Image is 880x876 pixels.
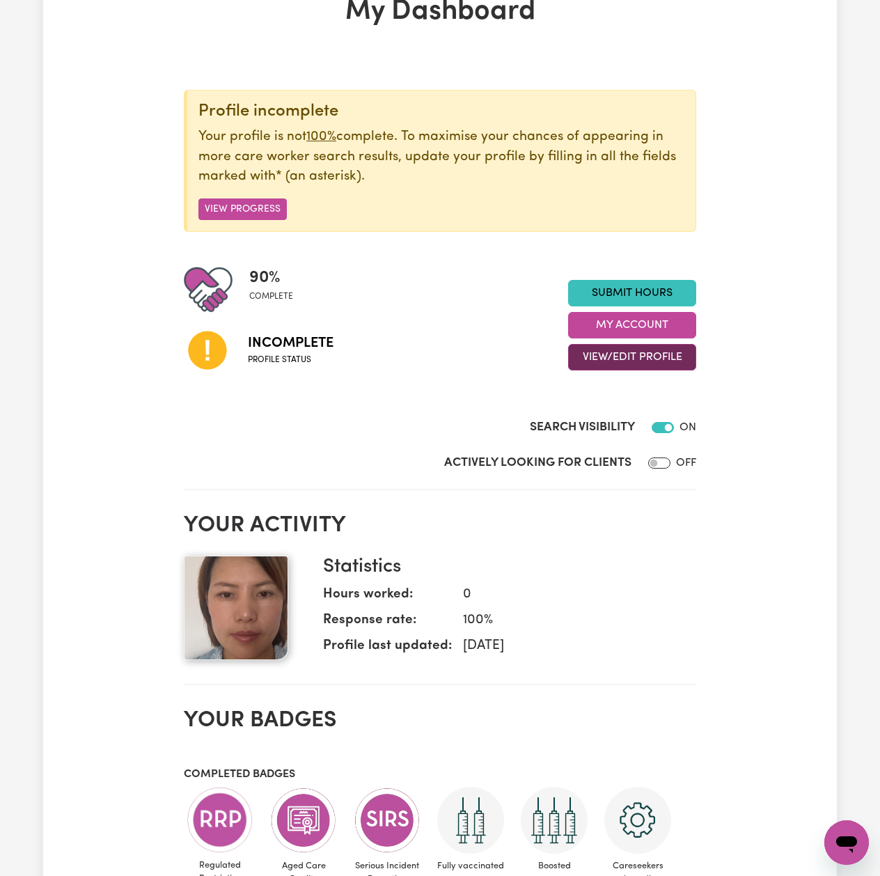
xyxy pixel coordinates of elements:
[249,290,293,303] span: complete
[568,312,696,338] button: My Account
[184,513,696,539] h2: Your activity
[530,419,635,437] label: Search Visibility
[306,130,336,143] u: 100%
[568,280,696,306] a: Submit Hours
[184,556,288,660] img: Your profile picture
[323,556,685,579] h3: Statistics
[354,787,421,854] img: CS Academy: Serious Incident Reporting Scheme course completed
[568,344,696,370] button: View/Edit Profile
[444,454,631,472] label: Actively Looking for Clients
[679,422,696,433] span: ON
[676,457,696,469] span: OFF
[276,170,361,183] span: an asterisk
[249,265,293,290] span: 90 %
[184,707,696,734] h2: Your badges
[270,787,337,854] img: CS Academy: Aged Care Quality Standards & Code of Conduct course completed
[198,102,684,122] div: Profile incomplete
[452,585,685,605] dd: 0
[198,198,287,220] button: View Progress
[452,636,685,657] dd: [DATE]
[452,611,685,631] dd: 100 %
[187,787,253,853] img: CS Academy: Regulated Restrictive Practices course completed
[323,585,452,611] dt: Hours worked:
[184,768,696,781] h3: Completed badges
[604,787,671,854] img: CS Academy: Careseekers Onboarding course completed
[249,265,304,314] div: Profile completeness: 90%
[437,787,504,854] img: Care and support worker has received 2 doses of COVID-19 vaccine
[323,611,452,636] dt: Response rate:
[198,127,684,187] p: Your profile is not complete. To maximise your chances of appearing in more care worker search re...
[248,333,333,354] span: Incomplete
[521,787,588,854] img: Care and support worker has received booster dose of COVID-19 vaccination
[248,354,333,366] span: Profile status
[824,820,869,865] iframe: Button to launch messaging window
[323,636,452,662] dt: Profile last updated:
